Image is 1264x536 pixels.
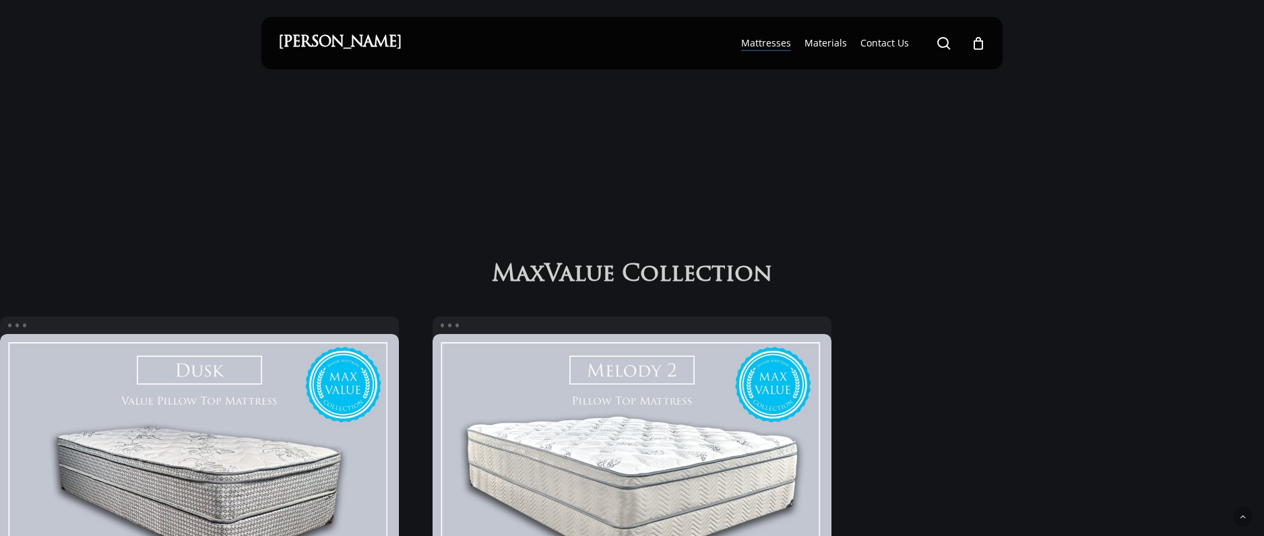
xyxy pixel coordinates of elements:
[278,36,402,51] a: [PERSON_NAME]
[860,36,909,49] span: Contact Us
[741,36,791,49] span: Mattresses
[741,36,791,50] a: Mattresses
[804,36,847,49] span: Materials
[622,262,772,290] span: Collection
[860,36,909,50] a: Contact Us
[492,262,614,290] span: MaxValue
[734,17,986,69] nav: Main Menu
[804,36,847,50] a: Materials
[971,36,986,51] a: Cart
[486,259,779,289] h2: MaxValue Collection
[1233,507,1253,527] a: Back to top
